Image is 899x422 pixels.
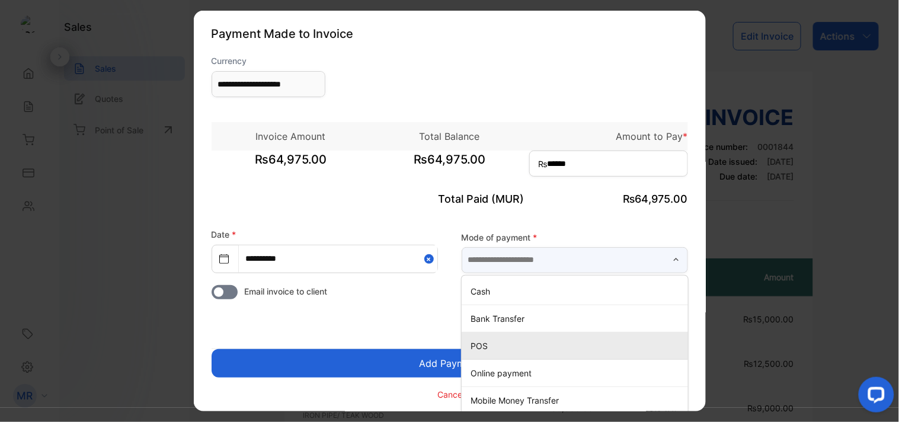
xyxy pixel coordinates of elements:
p: Invoice Amount [212,129,370,143]
label: Currency [212,55,325,67]
button: Add Payment [212,349,688,378]
p: Cancel [437,388,464,400]
label: Date [212,229,236,239]
p: Online payment [471,366,683,379]
label: Mode of payment [462,231,688,243]
span: ₨64,975.00 [623,193,688,205]
p: Mobile Money Transfer [471,394,683,406]
iframe: LiveChat chat widget [849,372,899,422]
p: Cash [471,284,683,297]
span: ₨64,975.00 [212,151,370,180]
p: Bank Transfer [471,312,683,324]
p: POS [471,339,683,351]
p: Total Balance [370,129,529,143]
span: Email invoice to client [245,285,328,298]
span: ₨64,975.00 [370,151,529,180]
p: Payment Made to Invoice [212,25,688,43]
p: Amount to Pay [529,129,688,143]
button: Close [424,245,437,272]
span: ₨ [539,158,548,170]
p: Total Paid (MUR) [370,191,529,207]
